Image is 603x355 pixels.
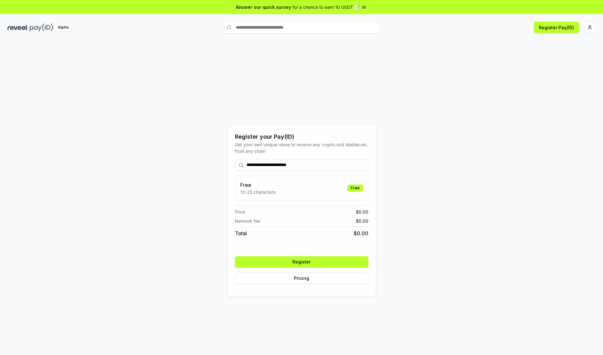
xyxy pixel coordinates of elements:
[235,132,368,141] div: Register your Pay(ID)
[356,218,368,224] span: $ 0.00
[235,208,245,215] span: Price
[236,4,291,10] span: Answer our quick survey
[235,273,368,284] button: Pricing
[347,185,363,191] div: Free
[30,24,53,31] img: pay_id
[356,208,368,215] span: $ 0.00
[8,24,29,31] img: reveel_dark
[240,181,275,189] h3: Free
[534,22,579,33] button: Register Pay(ID)
[235,256,368,268] button: Register
[354,230,368,237] span: $ 0.00
[235,230,247,237] span: Total
[292,4,360,10] span: for a chance to earn 10 USDT 📝
[235,141,368,154] div: Get your own unique name to receive any crypto and stablecoin, from any chain
[240,189,275,195] p: 13-25 characters
[235,218,260,224] span: Network fee
[54,24,72,31] div: Alpha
